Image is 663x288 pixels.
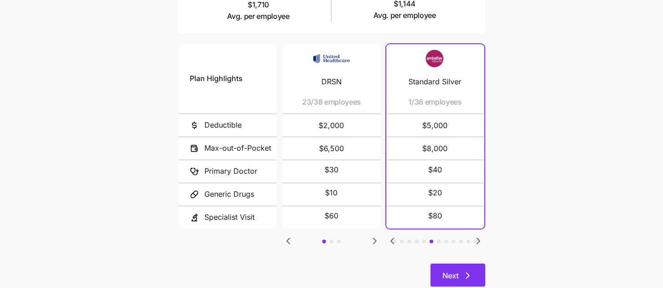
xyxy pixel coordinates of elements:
span: $2,000 [293,114,369,136]
img: Carrier [417,50,454,67]
span: Standard Silver [408,76,461,88]
span: Next [442,270,459,281]
img: Carrier [313,50,350,67]
button: Next [430,264,485,287]
span: $40 [428,164,442,176]
span: Specialist Visit [204,212,255,223]
span: $30 [325,164,338,176]
span: $10 [325,187,337,199]
span: 1/38 employees [408,96,462,108]
span: Avg. per employee [373,10,436,21]
span: Plan Highlights [190,73,243,84]
button: Go to next slide [472,235,484,247]
span: $80 [428,210,442,222]
span: Primary Doctor [204,165,257,177]
button: Go to previous slide [282,235,294,247]
span: Deductible [204,119,242,131]
span: $20 [428,187,442,199]
span: 23/38 employees [302,96,361,108]
span: $8,000 [397,137,473,159]
button: Go to next slide [369,235,381,247]
span: DRSN [321,76,342,88]
span: $5,000 [397,114,473,136]
span: Generic Drugs [204,188,254,200]
span: Max-out-of-Pocket [204,142,271,154]
button: Go to previous slide [386,235,398,247]
svg: Go to next slide [369,235,380,247]
span: Avg. per employee [227,11,290,22]
svg: Go to next slide [473,235,484,247]
svg: Go to previous slide [283,235,294,247]
span: $60 [325,210,338,222]
span: $6,500 [293,137,369,159]
svg: Go to previous slide [387,235,398,247]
